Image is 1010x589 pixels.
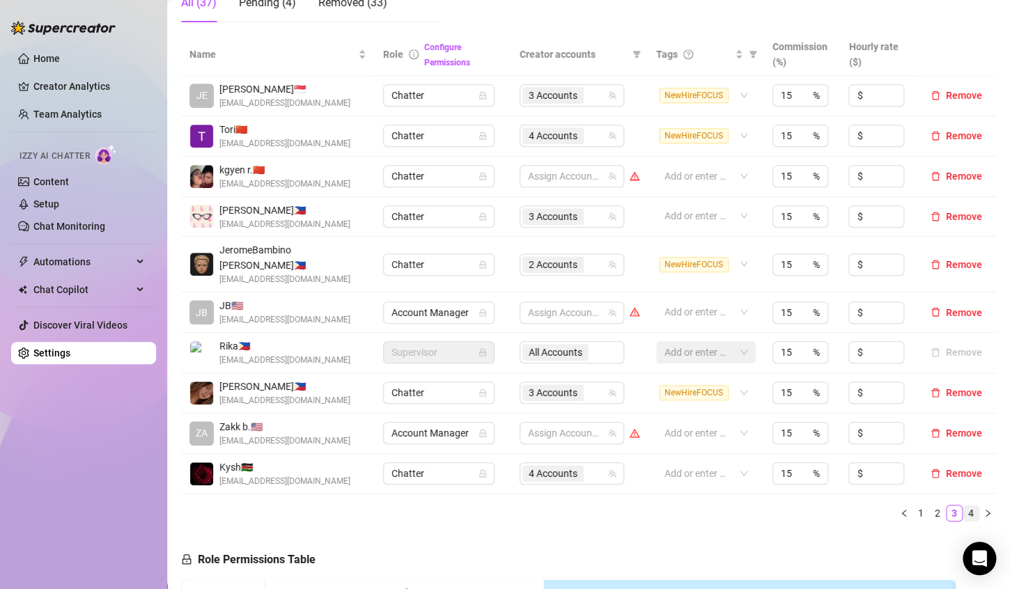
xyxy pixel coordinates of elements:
span: Chatter [391,206,486,227]
span: [EMAIL_ADDRESS][DOMAIN_NAME] [219,178,350,191]
span: delete [931,388,940,398]
a: 2 [930,505,945,521]
span: Supervisor [391,342,486,363]
button: Remove [925,384,988,401]
a: Settings [33,347,70,359]
button: Remove [925,344,988,361]
li: 4 [963,505,979,521]
span: thunderbolt [18,256,29,267]
span: question-circle [683,49,693,59]
div: Open Intercom Messenger [963,542,996,575]
button: Remove [925,425,988,441]
span: Remove [946,387,982,398]
span: lock [479,132,487,140]
span: warning [630,171,639,181]
img: Alexandra Latorre [190,205,213,228]
th: Hourly rate ($) [840,33,917,76]
span: filter [630,44,644,65]
span: 3 Accounts [529,385,577,400]
img: Tori [190,125,213,148]
span: Remove [946,130,982,141]
a: 4 [963,505,979,521]
a: 1 [913,505,929,521]
span: delete [931,171,940,181]
h5: Role Permissions Table [181,551,316,568]
span: filter [632,50,641,58]
span: JE [196,88,208,103]
span: Rika 🇵🇭 [219,338,350,354]
span: [EMAIL_ADDRESS][DOMAIN_NAME] [219,354,350,367]
button: Remove [925,208,988,225]
span: 2 Accounts [522,256,584,273]
span: 4 Accounts [522,465,584,482]
span: team [608,91,616,100]
img: Danielle [190,382,213,405]
button: Remove [925,127,988,144]
span: team [608,308,616,317]
span: 3 Accounts [529,88,577,103]
th: Name [181,33,375,76]
a: Home [33,53,60,64]
span: Role [383,49,403,60]
span: Zakk b. 🇺🇸 [219,419,350,434]
span: team [608,172,616,180]
span: [EMAIL_ADDRESS][DOMAIN_NAME] [219,394,350,407]
span: 3 Accounts [529,209,577,224]
span: 3 Accounts [522,208,584,225]
span: team [608,212,616,221]
span: 4 Accounts [522,127,584,144]
span: filter [749,50,757,58]
span: Remove [946,259,982,270]
button: left [896,505,912,521]
button: Remove [925,465,988,482]
span: right [984,509,992,517]
span: 4 Accounts [529,466,577,481]
span: 4 Accounts [529,128,577,143]
span: team [608,429,616,437]
span: lock [479,388,487,397]
span: [EMAIL_ADDRESS][DOMAIN_NAME] [219,97,350,110]
span: Chat Copilot [33,278,132,301]
span: lock [479,260,487,269]
span: lock [479,212,487,221]
span: NewHireFOCUS [659,128,729,143]
span: [PERSON_NAME] 🇵🇭 [219,203,350,218]
span: Chatter [391,382,486,403]
img: AI Chatter [95,144,117,164]
span: Chatter [391,166,486,187]
span: delete [931,428,940,438]
span: team [608,388,616,397]
span: 3 Accounts [522,384,584,401]
button: Remove [925,256,988,273]
span: [EMAIL_ADDRESS][DOMAIN_NAME] [219,475,350,488]
span: lock [479,308,487,317]
span: delete [931,260,940,269]
button: Remove [925,87,988,104]
span: team [608,260,616,269]
a: Content [33,176,69,187]
th: Commission (%) [764,33,841,76]
span: Account Manager [391,423,486,443]
span: Remove [946,427,982,439]
img: logo-BBDzfeDw.svg [11,21,116,35]
span: Automations [33,251,132,273]
span: warning [630,428,639,438]
span: left [900,509,908,517]
span: Remove [946,171,982,182]
span: warning [630,307,639,317]
button: Remove [925,168,988,184]
img: JeromeBambino El Garcia [190,253,213,276]
a: 3 [947,505,962,521]
span: Creator accounts [520,47,627,62]
img: Kysh [190,462,213,485]
span: lock [479,172,487,180]
span: team [608,132,616,140]
span: delete [931,307,940,317]
li: 1 [912,505,929,521]
span: [EMAIL_ADDRESS][DOMAIN_NAME] [219,273,366,286]
span: Chatter [391,463,486,484]
a: Creator Analytics [33,75,145,97]
span: NewHireFOCUS [659,88,729,103]
span: Chatter [391,125,486,146]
